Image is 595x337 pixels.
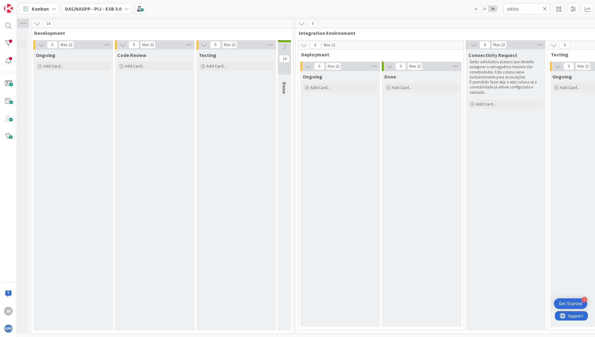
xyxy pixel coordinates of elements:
[468,52,517,58] span: Connectivity Request
[480,6,489,12] span: 2x
[61,43,72,46] div: Max 22
[480,41,490,49] span: 0
[470,59,535,80] span: Serão solicitados acessos que deverão assegurar a esmagadora maioria das conetividades. Esta colu...
[4,307,13,316] div: JR
[310,85,330,90] span: Add Card...
[281,82,288,94] span: Done
[392,85,412,90] span: Add Card...
[470,80,542,95] p: É permitido fazer skip a esta coluna se a conectividade já estiver configurada e validada.
[34,30,285,36] span: Development
[129,41,139,49] span: 0
[314,63,325,70] span: 0
[4,324,13,333] img: avatar
[559,301,582,307] div: Get Started
[13,1,28,8] span: Support
[582,297,587,302] div: 1
[552,74,572,80] span: Ongoing
[117,52,146,58] span: Code Review
[47,41,58,49] span: 0
[409,65,421,68] div: Max 22
[301,51,456,58] span: Deployment
[36,52,55,58] span: Ongoing
[4,4,13,13] img: Visit kanbanzone.com
[43,20,54,27] span: 14
[206,63,226,69] span: Add Card...
[32,5,49,12] span: Kanban
[560,85,580,90] span: Add Card...
[493,43,505,46] div: Max 22
[307,20,318,27] span: 0
[384,74,396,80] span: Done
[564,63,574,70] span: 0
[210,41,221,49] span: 0
[125,63,145,69] span: Add Card...
[279,55,290,63] span: 14
[489,6,497,12] span: 3x
[43,63,63,69] span: Add Card...
[554,298,587,309] div: Open Get Started checklist, remaining modules: 1
[560,41,570,49] span: 0
[199,52,216,58] span: Testing
[324,44,335,47] div: Max 22
[303,74,322,80] span: Ongoing
[396,63,406,70] span: 0
[504,3,550,14] input: Quick Filter...
[65,6,121,12] b: DAS/NASPP - PIJ - ESB 3.0
[142,43,154,46] div: Max 22
[476,101,496,107] span: Add Card...
[577,65,589,68] div: Max 22
[310,41,321,49] span: 0
[224,43,235,46] div: Max 22
[472,6,480,12] span: 1x
[328,65,339,68] div: Max 22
